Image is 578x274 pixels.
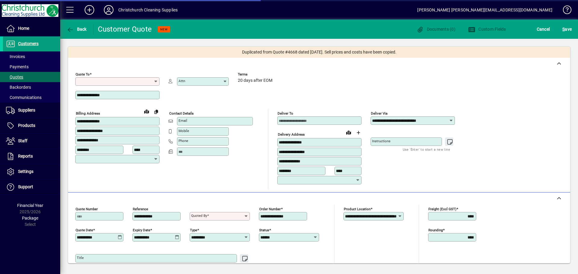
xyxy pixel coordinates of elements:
mat-label: Mobile [179,129,189,133]
mat-label: Phone [179,139,188,143]
a: Quotes [3,72,60,82]
mat-label: Freight (excl GST) [428,207,456,211]
span: Staff [18,138,27,143]
button: Add [80,5,99,15]
mat-label: Attn [179,79,185,83]
span: Terms [238,72,274,76]
mat-label: Expiry date [133,228,150,232]
mat-label: Deliver via [371,111,387,115]
mat-label: Order number [259,207,281,211]
mat-label: Title [77,256,84,260]
span: 20 days after EOM [238,78,272,83]
span: Backorders [6,85,31,90]
a: Support [3,180,60,195]
span: Settings [18,169,33,174]
span: Documents (0) [416,27,455,32]
a: View on map [142,106,151,116]
span: Cancel [537,24,550,34]
span: Quotes [6,75,23,79]
span: Custom Fields [468,27,506,32]
span: Products [18,123,35,128]
a: Invoices [3,51,60,62]
mat-label: Quote To [76,72,90,76]
mat-label: Product location [344,207,371,211]
a: Reports [3,149,60,164]
span: Customers [18,41,39,46]
mat-label: Email [179,119,187,123]
span: Communications [6,95,42,100]
a: Home [3,21,60,36]
a: Communications [3,92,60,103]
button: Save [561,24,573,35]
span: Support [18,184,33,189]
a: Settings [3,164,60,179]
span: S [562,27,565,32]
mat-label: Quote number [76,207,98,211]
span: Payments [6,64,29,69]
div: Customer Quote [98,24,152,34]
span: Invoices [6,54,25,59]
mat-label: Reference [133,207,148,211]
mat-label: Deliver To [278,111,293,115]
span: NEW [160,27,168,31]
button: Choose address [353,128,363,137]
mat-label: Rounding [428,228,443,232]
div: [PERSON_NAME] [PERSON_NAME][EMAIL_ADDRESS][DOMAIN_NAME] [417,5,552,15]
button: Documents (0) [415,24,457,35]
mat-hint: Use 'Enter' to start a new line [198,263,245,269]
a: View on map [344,128,353,137]
a: Products [3,118,60,133]
button: Copy to Delivery address [151,107,161,116]
a: Suppliers [3,103,60,118]
span: Suppliers [18,108,35,112]
span: ave [562,24,572,34]
span: Financial Year [17,203,43,208]
mat-label: Quoted by [191,214,207,218]
span: Package [22,216,38,220]
a: Staff [3,134,60,149]
button: Custom Fields [467,24,508,35]
a: Knowledge Base [558,1,570,21]
span: Home [18,26,29,31]
mat-label: Instructions [372,139,390,143]
span: Back [67,27,87,32]
span: Reports [18,154,33,159]
mat-label: Type [190,228,197,232]
button: Back [65,24,88,35]
button: Cancel [535,24,552,35]
mat-label: Status [259,228,269,232]
a: Backorders [3,82,60,92]
mat-label: Quote date [76,228,93,232]
span: Duplicated from Quote #4668 dated [DATE]. Sell prices and costs have been copied. [242,49,396,55]
button: Profile [99,5,118,15]
mat-hint: Use 'Enter' to start a new line [403,146,450,153]
app-page-header-button: Back [60,24,93,35]
div: Christchurch Cleaning Supplies [118,5,178,15]
a: Payments [3,62,60,72]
